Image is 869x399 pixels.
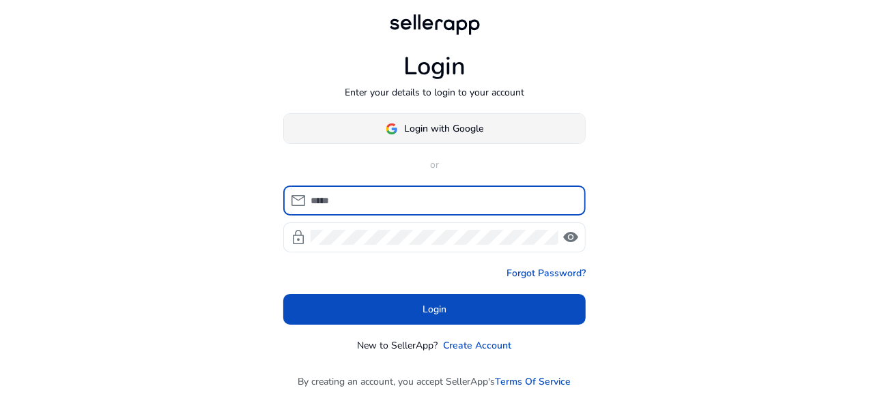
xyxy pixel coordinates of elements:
p: Enter your details to login to your account [345,85,524,100]
span: mail [290,192,307,209]
img: google-logo.svg [386,123,398,135]
a: Terms Of Service [496,374,571,389]
span: Login with Google [405,121,484,136]
button: Login [283,294,586,325]
button: Login with Google [283,113,586,144]
span: lock [290,229,307,246]
h1: Login [403,52,466,81]
span: Login [423,302,446,316]
a: Forgot Password? [507,266,586,280]
a: Create Account [444,338,512,353]
span: visibility [562,229,579,246]
p: or [283,158,586,172]
p: New to SellerApp? [358,338,438,353]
